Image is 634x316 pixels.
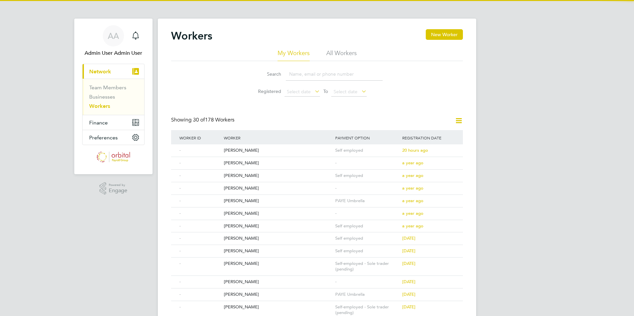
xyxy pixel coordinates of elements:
[222,182,334,195] div: [PERSON_NAME]
[402,248,415,254] span: [DATE]
[89,68,111,75] span: Network
[83,79,144,115] div: Network
[178,220,456,225] a: -[PERSON_NAME]Self employeda year ago
[222,301,334,313] div: [PERSON_NAME]
[334,170,401,182] div: Self employed
[178,207,456,213] a: -[PERSON_NAME]-a year ago
[334,232,401,245] div: Self employed
[178,144,456,150] a: -[PERSON_NAME]Self employed20 hours ago
[334,182,401,195] div: -
[334,89,357,95] span: Select date
[402,223,423,229] span: a year ago
[82,25,145,57] a: AAAdmin User Admin User
[402,291,415,297] span: [DATE]
[426,29,463,40] button: New Worker
[178,245,222,257] div: -
[251,88,281,94] label: Registered
[402,261,415,266] span: [DATE]
[89,119,108,126] span: Finance
[83,115,144,130] button: Finance
[334,245,401,257] div: Self employed
[89,94,115,100] a: Businesses
[178,288,456,294] a: -[PERSON_NAME]PAYE Umbrella[DATE]
[178,257,456,263] a: -[PERSON_NAME]Self-employed - Sole trader (pending)[DATE]
[286,68,383,81] input: Name, email or phone number
[334,207,401,220] div: -
[222,258,334,270] div: [PERSON_NAME]
[402,235,415,241] span: [DATE]
[89,103,110,109] a: Workers
[99,182,128,195] a: Powered byEngage
[402,160,423,166] span: a year ago
[402,304,415,310] span: [DATE]
[178,207,222,220] div: -
[82,49,145,57] span: Admin User Admin User
[178,301,222,313] div: -
[178,220,222,232] div: -
[334,157,401,169] div: -
[178,245,456,250] a: -[PERSON_NAME]Self employed[DATE]
[178,157,222,169] div: -
[109,188,127,194] span: Engage
[74,19,153,174] nav: Main navigation
[178,169,456,175] a: -[PERSON_NAME]Self employeda year ago
[89,134,118,141] span: Preferences
[171,117,236,123] div: Showing
[82,152,145,162] a: Go to home page
[326,49,357,61] li: All Workers
[402,210,423,216] span: a year ago
[178,276,222,288] div: -
[178,182,222,195] div: -
[334,276,401,288] div: -
[178,232,222,245] div: -
[178,182,456,188] a: -[PERSON_NAME]-a year ago
[178,195,222,207] div: -
[222,232,334,245] div: [PERSON_NAME]
[222,276,334,288] div: [PERSON_NAME]
[193,117,205,123] span: 30 of
[334,220,401,232] div: Self employed
[402,198,423,203] span: a year ago
[178,144,222,157] div: -
[83,64,144,79] button: Network
[178,232,456,238] a: -[PERSON_NAME]Self employed[DATE]
[178,276,456,281] a: -[PERSON_NAME]-[DATE]
[178,157,456,162] a: -[PERSON_NAME]-a year ago
[222,170,334,182] div: [PERSON_NAME]
[222,207,334,220] div: [PERSON_NAME]
[334,130,401,145] div: Payment Option
[402,185,423,191] span: a year ago
[334,195,401,207] div: PAYE Umbrella
[97,152,130,162] img: orbitalservices-logo-retina.png
[83,130,144,145] button: Preferences
[222,130,334,145] div: Worker
[178,130,222,145] div: Worker ID
[178,195,456,200] a: -[PERSON_NAME]PAYE Umbrellaa year ago
[222,195,334,207] div: [PERSON_NAME]
[287,89,311,95] span: Select date
[178,170,222,182] div: -
[334,258,401,276] div: Self-employed - Sole trader (pending)
[193,117,234,123] span: 178 Workers
[334,144,401,157] div: Self employed
[178,301,456,306] a: -[PERSON_NAME]Self-employed - Sole trader (pending)[DATE]
[109,182,127,188] span: Powered by
[401,130,456,145] div: Registration Date
[278,49,310,61] li: My Workers
[251,71,281,77] label: Search
[222,144,334,157] div: [PERSON_NAME]
[222,220,334,232] div: [PERSON_NAME]
[178,258,222,270] div: -
[222,157,334,169] div: [PERSON_NAME]
[89,84,126,91] a: Team Members
[222,288,334,301] div: [PERSON_NAME]
[402,173,423,178] span: a year ago
[321,87,330,96] span: To
[402,147,428,153] span: 20 hours ago
[402,279,415,284] span: [DATE]
[178,288,222,301] div: -
[222,245,334,257] div: [PERSON_NAME]
[108,32,119,40] span: AA
[334,288,401,301] div: PAYE Umbrella
[171,29,212,42] h2: Workers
